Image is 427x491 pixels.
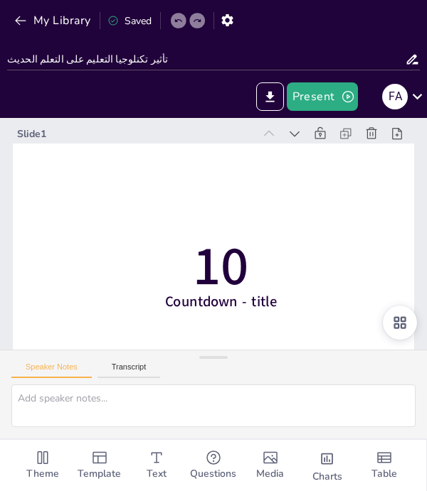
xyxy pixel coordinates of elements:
[7,49,405,70] input: Insert title
[107,14,152,28] div: Saved
[287,82,358,111] button: Present
[128,440,185,491] div: Add text boxes
[17,127,253,141] div: Slide 1
[26,466,59,482] span: Theme
[356,440,413,491] div: Add a table
[382,84,408,109] div: F A
[256,82,284,111] button: Export to PowerPoint
[371,466,397,482] span: Table
[193,230,248,303] span: 10
[242,440,299,491] div: Add images, graphics, shapes or video
[312,469,342,485] span: Charts
[190,466,236,482] span: Questions
[97,362,161,378] button: Transcript
[382,82,408,111] button: F A
[256,466,284,482] span: Media
[165,292,277,311] span: Countdown - title
[14,440,71,491] div: Change the overall theme
[11,9,97,32] button: My Library
[185,440,242,491] div: Get real-time input from your audience
[299,440,356,491] div: Add charts and graphs
[147,466,167,482] span: Text
[11,362,92,378] button: Speaker Notes
[78,466,121,482] span: Template
[71,440,128,491] div: Add ready made slides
